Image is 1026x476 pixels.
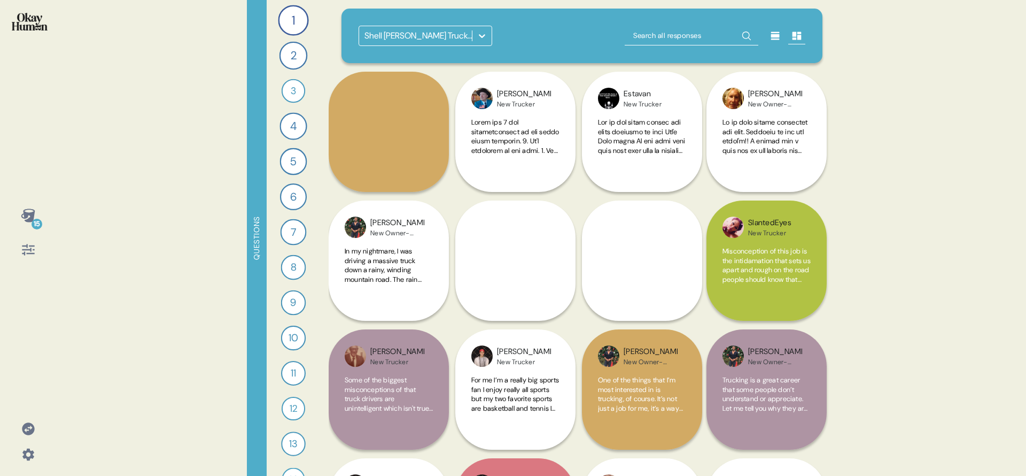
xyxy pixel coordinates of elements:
[748,100,802,109] div: New Owner-Operator
[278,5,308,35] div: 1
[370,229,424,237] div: New Owner-Operator
[279,112,307,140] div: 4
[281,255,306,280] div: 8
[471,346,493,367] img: profilepic_6607632739316811.jpg
[624,346,678,358] div: [PERSON_NAME]
[625,26,758,45] input: Search all responses
[471,88,493,109] img: profilepic_6149036291871425.jpg
[722,88,744,109] img: profilepic_6745147788841355.jpg
[32,219,42,229] div: 15
[624,358,678,366] div: New Owner-Operator
[722,346,744,367] img: profilepic_9711243272284004.jpg
[281,326,306,350] div: 10
[497,358,551,366] div: New Trucker
[624,100,662,109] div: New Trucker
[748,229,791,237] div: New Trucker
[748,88,802,100] div: [PERSON_NAME]
[280,148,307,175] div: 5
[598,346,619,367] img: profilepic_9711243272284004.jpg
[281,432,306,456] div: 13
[281,290,306,316] div: 9
[282,397,305,420] div: 12
[279,42,308,70] div: 2
[281,361,306,386] div: 11
[598,88,619,109] img: profilepic_6419625861420333.jpg
[497,88,551,100] div: [PERSON_NAME]
[497,100,551,109] div: New Trucker
[624,88,662,100] div: Estavan
[370,217,424,229] div: [PERSON_NAME]
[345,346,366,367] img: profilepic_6580702128709085.jpg
[370,358,424,366] div: New Trucker
[748,217,791,229] div: SlantedEyes
[748,358,802,366] div: New Owner-Operator
[364,29,473,42] div: Shell [PERSON_NAME] Truckers Research
[722,217,744,238] img: profilepic_6371446516225301.jpg
[345,217,366,238] img: profilepic_9711243272284004.jpg
[282,79,305,103] div: 3
[281,219,307,245] div: 7
[748,346,802,358] div: [PERSON_NAME]
[370,346,424,358] div: [PERSON_NAME]
[12,13,48,30] img: okayhuman.3b1b6348.png
[497,346,551,358] div: [PERSON_NAME]
[280,183,307,210] div: 6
